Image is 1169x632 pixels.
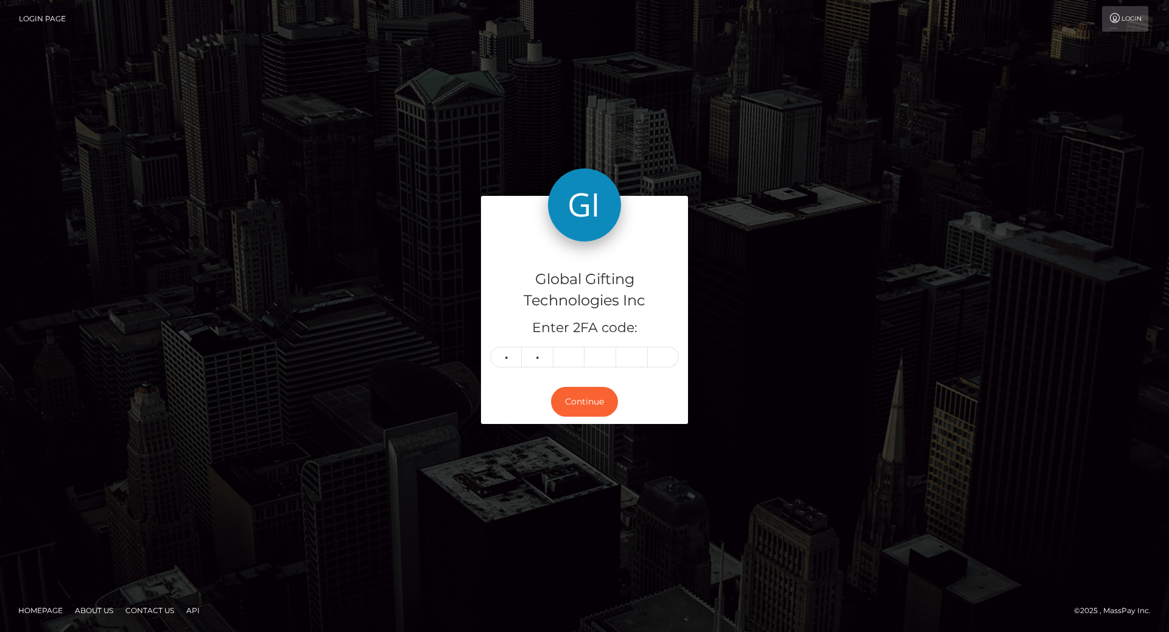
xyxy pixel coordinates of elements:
[490,269,679,311] h4: Global Gifting Technologies Inc
[19,6,66,32] a: Login Page
[181,601,205,620] a: API
[1102,6,1148,32] a: Login
[13,601,68,620] a: Homepage
[551,387,618,417] button: Continue
[1074,604,1160,617] div: © 2025 , MassPay Inc.
[548,168,621,241] img: Global Gifting Technologies Inc
[490,319,679,338] h5: Enter 2FA code:
[70,601,118,620] a: About Us
[121,601,179,620] a: Contact Us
